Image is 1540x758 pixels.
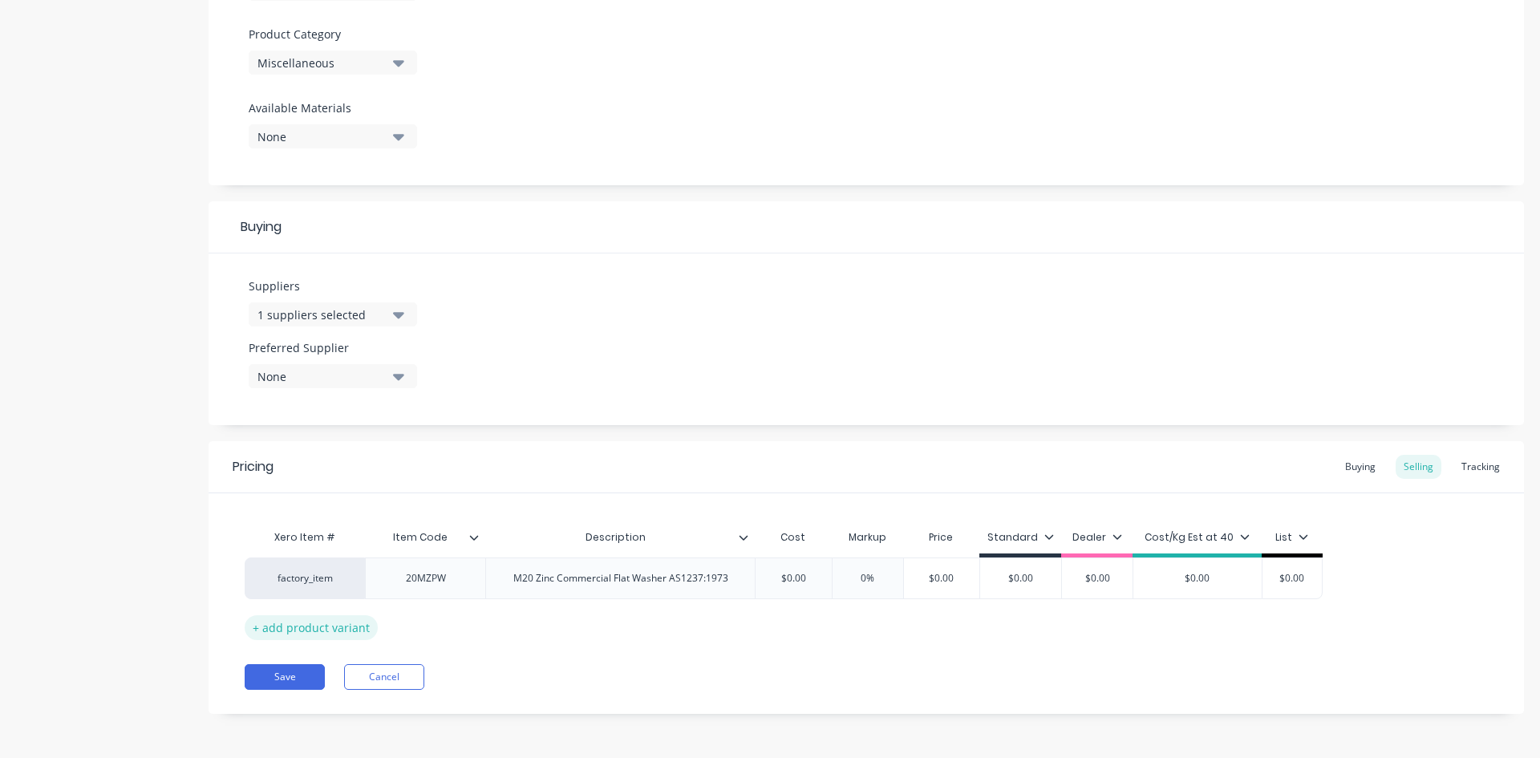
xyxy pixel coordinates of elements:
[365,517,476,557] div: Item Code
[344,664,424,690] button: Cancel
[245,557,1323,599] div: factory_item20MZPWM20 Zinc Commercial Flat Washer AS1237:1973$0.000%$0.00$0.00$0.00$0.00$0.00
[386,568,466,589] div: 20MZPW
[245,615,378,640] div: + add product variant
[485,521,755,553] div: Description
[1252,558,1332,598] div: $0.00
[257,306,386,323] div: 1 suppliers selected
[245,521,365,553] div: Xero Item #
[245,664,325,690] button: Save
[828,558,908,598] div: 0%
[365,521,485,553] div: Item Code
[832,521,903,553] div: Markup
[249,124,417,148] button: None
[980,558,1061,598] div: $0.00
[1145,530,1250,545] div: Cost/Kg Est at 40
[1453,455,1508,479] div: Tracking
[257,128,386,145] div: None
[987,530,1054,545] div: Standard
[1133,558,1262,598] div: $0.00
[249,302,417,326] button: 1 suppliers selected
[485,517,745,557] div: Description
[903,521,980,553] div: Price
[249,99,417,116] label: Available Materials
[249,26,409,43] label: Product Category
[500,568,741,589] div: M20 Zinc Commercial Flat Washer AS1237:1973
[257,55,386,71] div: Miscellaneous
[209,201,1524,253] div: Buying
[1057,558,1137,598] div: $0.00
[1072,530,1122,545] div: Dealer
[753,558,833,598] div: $0.00
[1396,455,1441,479] div: Selling
[261,571,349,586] div: factory_item
[755,521,832,553] div: Cost
[249,51,417,75] button: Miscellaneous
[249,278,417,294] label: Suppliers
[902,558,982,598] div: $0.00
[257,368,386,385] div: None
[1337,455,1384,479] div: Buying
[249,339,417,356] label: Preferred Supplier
[1275,530,1308,545] div: List
[249,364,417,388] button: None
[233,457,274,476] div: Pricing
